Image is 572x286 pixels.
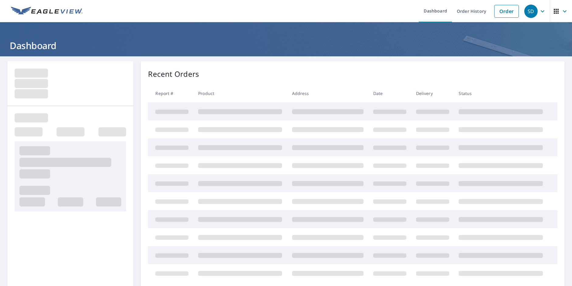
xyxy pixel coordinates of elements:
h1: Dashboard [7,39,565,52]
th: Address [287,84,368,102]
a: Order [494,5,519,18]
th: Delivery [411,84,454,102]
p: Recent Orders [148,69,199,79]
div: SD [524,5,538,18]
th: Product [193,84,287,102]
th: Status [454,84,548,102]
th: Date [368,84,411,102]
img: EV Logo [11,7,83,16]
th: Report # [148,84,193,102]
